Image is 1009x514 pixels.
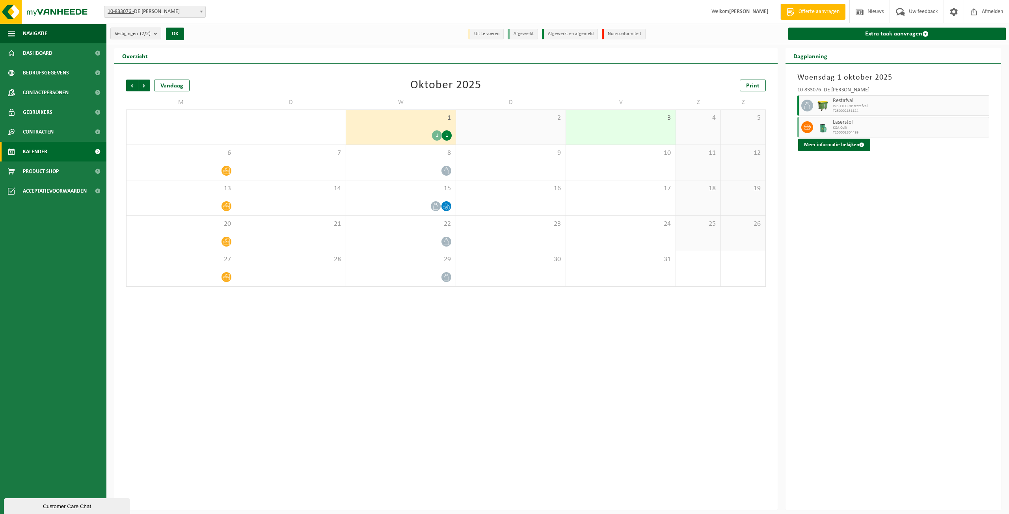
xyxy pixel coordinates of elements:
span: 17 [570,184,672,193]
strong: [PERSON_NAME] [729,9,769,15]
span: 7 [240,149,342,158]
img: PB-OT-0200-MET-00-02 [817,121,829,133]
li: Afgewerkt [508,29,538,39]
tcxspan: Call 10-833076 - via 3CX [797,87,824,93]
li: Non-conformiteit [602,29,646,39]
span: 16 [460,184,562,193]
span: 12 [725,149,761,158]
h2: Overzicht [114,48,156,63]
span: 10-833076 - DE WANDELER - TORHOUT [104,6,206,18]
span: 6 [130,149,232,158]
li: Afgewerkt en afgemeld [542,29,598,39]
span: 3 [570,114,672,122]
td: D [236,95,346,109]
span: 30 [460,255,562,264]
span: 5 [725,114,761,122]
td: D [456,95,566,109]
span: Volgende [138,80,150,91]
button: OK [166,28,184,40]
span: 1 [350,114,452,122]
span: Print [746,83,760,89]
td: V [566,95,676,109]
td: M [126,95,236,109]
button: Meer informatie bekijken [798,139,870,151]
span: T250002804499 [833,130,987,135]
span: 11 [680,149,717,158]
td: Z [676,95,721,109]
span: 13 [130,184,232,193]
span: Laserstof [833,119,987,126]
span: Restafval [833,98,987,104]
span: 4 [680,114,717,122]
span: 9 [460,149,562,158]
span: 2 [460,114,562,122]
span: Vorige [126,80,138,91]
span: Offerte aanvragen [797,8,841,16]
div: Vandaag [154,80,190,91]
div: 1 [432,130,442,141]
span: Vestigingen [115,28,151,40]
span: 20 [130,220,232,228]
div: Oktober 2025 [410,80,481,91]
span: Contracten [23,122,54,142]
span: 26 [725,220,761,228]
span: Contactpersonen [23,83,69,102]
button: Vestigingen(2/2) [110,28,161,39]
count: (2/2) [140,31,151,36]
span: 27 [130,255,232,264]
span: 14 [240,184,342,193]
span: Bedrijfsgegevens [23,63,69,83]
div: 1 [442,130,452,141]
span: 25 [680,220,717,228]
span: 31 [570,255,672,264]
span: 19 [725,184,761,193]
span: T250002151124 [833,109,987,113]
span: Kalender [23,142,47,161]
span: Navigatie [23,24,47,43]
span: Acceptatievoorwaarden [23,181,87,201]
li: Uit te voeren [468,29,504,39]
h2: Dagplanning [786,48,835,63]
span: 10 [570,149,672,158]
span: 21 [240,220,342,228]
tcxspan: Call 10-833076 - via 3CX [108,9,134,15]
span: WB-1100-HP restafval [833,104,987,109]
span: 24 [570,220,672,228]
span: 15 [350,184,452,193]
span: 8 [350,149,452,158]
span: KGA Colli [833,126,987,130]
span: 29 [350,255,452,264]
span: 18 [680,184,717,193]
span: Dashboard [23,43,52,63]
span: 28 [240,255,342,264]
span: 22 [350,220,452,228]
td: W [346,95,456,109]
img: WB-1100-HPE-GN-50 [817,100,829,111]
td: Z [721,95,766,109]
a: Extra taak aanvragen [788,28,1006,40]
span: Product Shop [23,161,59,181]
span: Gebruikers [23,102,52,122]
h3: Woensdag 1 oktober 2025 [797,72,990,84]
a: Print [740,80,766,91]
a: Offerte aanvragen [780,4,845,20]
div: DE [PERSON_NAME] [797,87,990,95]
span: 10-833076 - DE WANDELER - TORHOUT [104,6,205,17]
span: 23 [460,220,562,228]
iframe: chat widget [4,497,132,514]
